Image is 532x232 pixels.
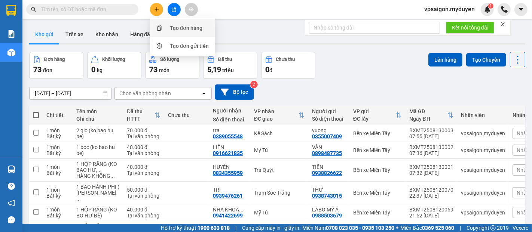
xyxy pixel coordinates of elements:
div: vpsaigon.myduyen [461,210,505,216]
div: Trà Quýt [254,167,305,173]
div: Chưa thu [276,57,295,62]
div: Số lượng [160,57,179,62]
div: 0898487735 [312,150,342,156]
div: 40.000 đ [127,207,160,213]
img: icon-new-feature [484,6,491,13]
div: 1 boc (ko bao hu be) [76,144,119,156]
div: Khối lượng [102,57,125,62]
div: LABO MỸ Á [312,207,346,213]
button: Kho nhận [89,25,124,43]
th: Toggle SortBy [123,105,164,125]
div: 40.000 đ [127,164,160,170]
img: warehouse-icon [7,166,15,173]
div: ĐC giao [254,116,299,122]
button: file-add [168,3,181,16]
span: notification [8,199,15,207]
div: TIẾN [312,164,346,170]
div: Tạo đơn hàng [170,24,202,32]
div: BXMT2508130001 [409,164,453,170]
input: Select a date range. [30,87,111,99]
div: 1 món [46,187,69,193]
div: Nhân viên [461,112,505,118]
span: caret-down [518,6,525,13]
span: 0 [91,65,95,74]
div: 21:52 [DATE] [409,213,453,219]
span: | [460,224,461,232]
img: solution-icon [7,30,15,38]
div: HÀNG KHÔNG KIỂM [76,173,119,179]
span: copyright [490,225,496,231]
div: Ngày ĐH [409,116,447,122]
span: 0 [265,65,269,74]
div: TRÍ [213,187,247,193]
div: Bến xe Miền Tây [353,210,402,216]
div: LIÊN [213,144,247,150]
div: Bất kỳ [46,193,69,199]
div: VÂN [312,144,346,150]
div: 2 gio (ko bao hu be) [76,127,119,139]
div: Tại văn phòng [127,150,160,156]
div: Đơn hàng [44,57,65,62]
span: đ [269,67,272,73]
div: Tại văn phòng [127,213,160,219]
strong: 0708 023 035 - 0935 103 250 [326,225,394,231]
img: logo-vxr [6,5,16,16]
div: Bất kỳ [46,213,69,219]
span: question-circle [8,183,15,190]
button: Kho gửi [29,25,59,43]
div: HTTT [127,116,155,122]
div: Bến xe Miền Tây [353,147,402,153]
div: Bất kỳ [46,170,69,176]
div: 0938743015 [312,193,342,199]
button: Lên hàng [428,53,462,66]
div: 0355007409 [312,133,342,139]
button: Trên xe [59,25,89,43]
div: 1 món [46,164,69,170]
span: dollar-circle [157,43,162,49]
div: Bến xe Miền Tây [353,130,402,136]
span: 73 [33,65,42,74]
sup: 1 [488,3,493,9]
div: VP nhận [254,108,299,114]
div: Tại văn phòng [127,170,160,176]
div: vpsaigon.myduyen [461,190,505,196]
span: Nhãn [517,147,529,153]
div: Tên món [76,108,119,114]
div: BXMT2508120070 [409,187,453,193]
button: Kết nối tổng đài [446,22,494,34]
div: 1 món [46,207,69,213]
div: 1 HỘP RĂNG (KO BAO HƯ, BỂ) [76,161,119,173]
div: 0916621835 [213,150,243,156]
div: ĐC lấy [353,116,396,122]
div: Tại văn phòng [127,133,160,139]
span: ... [239,207,244,213]
div: 1 món [46,127,69,133]
div: vpsaigon.myduyen [461,167,505,173]
span: plus [154,7,159,12]
span: đơn [43,67,52,73]
div: Chi tiết [46,112,69,118]
button: Đơn hàng73đơn [29,52,83,79]
th: Toggle SortBy [349,105,406,125]
span: Hỗ trợ kỹ thuật: [161,224,230,232]
div: 1 HỘP RĂNG (KO BO HƯ BỂ) [76,207,119,219]
span: aim [189,7,194,12]
button: Hàng đã giao [124,25,168,43]
span: message [8,216,15,223]
img: warehouse-icon [7,49,15,56]
span: 73 [149,65,158,74]
div: HUYỀN [213,164,247,170]
button: plus [150,3,163,16]
div: 0938826622 [312,170,342,176]
span: Cung cấp máy in - giấy in: [242,224,300,232]
button: aim [185,3,198,16]
div: Đã thu [127,108,155,114]
div: Trạm Sóc Trăng [254,190,305,196]
span: Nhãn [517,210,529,216]
div: VP gửi [353,108,396,114]
span: triệu [222,67,234,73]
div: 07:55 [DATE] [409,133,453,139]
button: Tạo Chuyến [466,53,506,66]
span: kg [97,67,103,73]
div: 07:36 [DATE] [409,150,453,156]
